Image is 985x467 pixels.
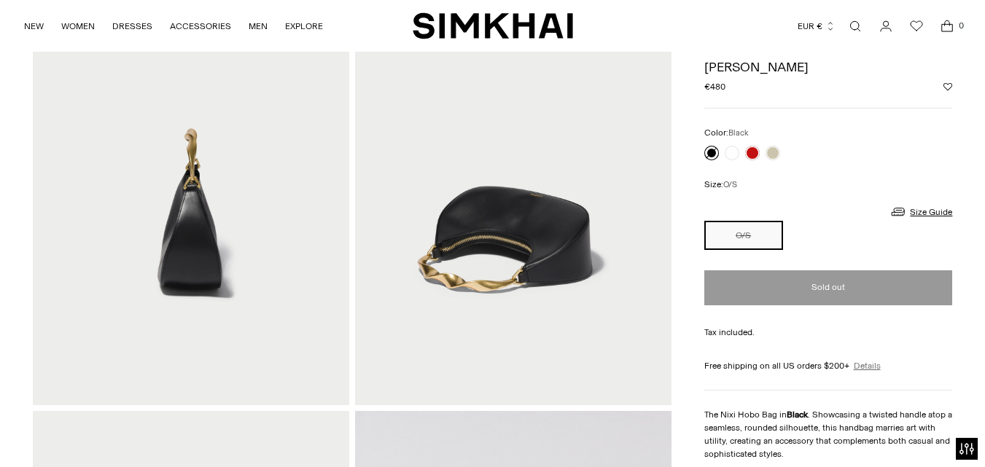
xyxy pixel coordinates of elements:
[889,203,952,221] a: Size Guide
[854,359,881,372] a: Details
[704,326,953,339] div: Tax included.
[24,10,44,42] a: NEW
[61,10,95,42] a: WOMEN
[943,82,952,91] button: Add to Wishlist
[285,10,323,42] a: EXPLORE
[112,10,152,42] a: DRESSES
[249,10,268,42] a: MEN
[170,10,231,42] a: ACCESSORIES
[933,12,962,41] a: Open cart modal
[704,359,953,372] div: Free shipping on all US orders $200+
[723,180,737,189] span: O/S
[902,12,931,41] a: Wishlist
[704,60,953,74] h1: [PERSON_NAME]
[841,12,870,41] a: Open search modal
[954,19,968,32] span: 0
[787,409,808,420] strong: Black
[413,12,573,40] a: SIMKHAI
[704,178,737,192] label: Size:
[704,408,953,460] div: The Nixi Hobo Bag in . Showcasing a twisted handle atop a seamless, rounded silhouette, this hand...
[704,221,783,250] button: O/S
[798,10,836,42] button: EUR €
[704,126,749,140] label: Color:
[871,12,900,41] a: Go to the account page
[704,80,725,93] span: €480
[728,128,749,138] span: Black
